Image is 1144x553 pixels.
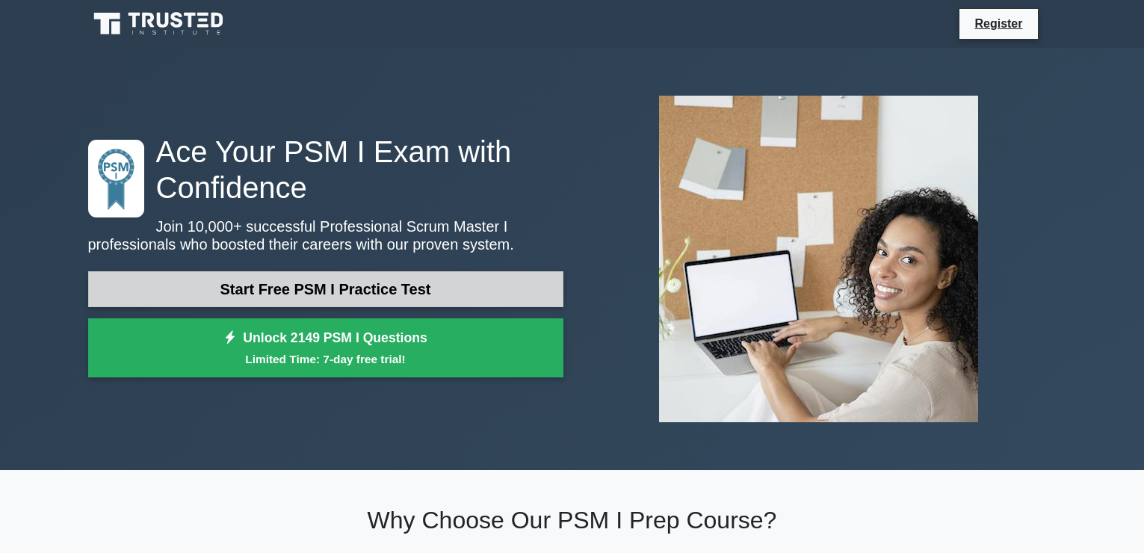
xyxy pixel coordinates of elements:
[88,134,563,206] h1: Ace Your PSM I Exam with Confidence
[107,350,545,368] small: Limited Time: 7-day free trial!
[965,14,1031,33] a: Register
[88,318,563,378] a: Unlock 2149 PSM I QuestionsLimited Time: 7-day free trial!
[88,271,563,307] a: Start Free PSM I Practice Test
[88,217,563,253] p: Join 10,000+ successful Professional Scrum Master I professionals who boosted their careers with ...
[88,506,1057,534] h2: Why Choose Our PSM I Prep Course?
